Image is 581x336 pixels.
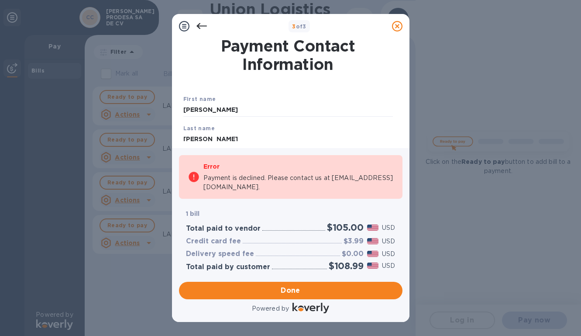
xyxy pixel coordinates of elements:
b: 1 bill [186,210,200,217]
h2: $105.00 [327,222,364,233]
img: Logo [292,303,329,313]
h3: Total paid by customer [186,263,270,271]
h2: $108.99 [329,260,364,271]
p: USD [382,237,395,246]
img: USD [367,263,379,269]
h3: Credit card fee [186,237,241,246]
img: USD [367,251,379,257]
b: Last name [183,125,215,132]
b: Error [203,163,220,170]
b: of 3 [292,23,306,30]
input: Enter your last name [183,132,393,145]
span: Done [281,285,300,296]
p: USD [382,223,395,232]
h3: Total paid to vendor [186,225,261,233]
img: USD [367,225,379,231]
h1: Payment Contact Information [183,37,393,73]
input: Enter your first name [183,104,393,117]
p: Payment is declined. Please contact us at [EMAIL_ADDRESS][DOMAIN_NAME]. [203,173,394,192]
b: First name [183,96,216,102]
p: USD [382,261,395,270]
h3: Delivery speed fee [186,250,254,258]
span: 3 [292,23,296,30]
h3: $0.00 [342,250,364,258]
p: USD [382,249,395,259]
h3: $3.99 [344,237,364,246]
p: Powered by [252,304,289,313]
img: USD [367,238,379,244]
button: Done [179,282,402,299]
